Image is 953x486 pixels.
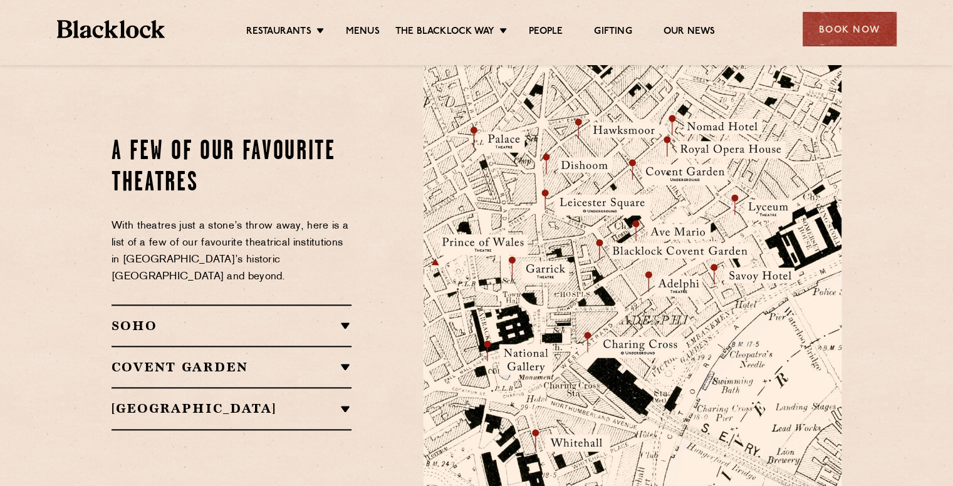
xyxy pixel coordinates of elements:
div: Book Now [803,12,897,46]
a: The Blacklock Way [395,26,494,39]
span: With theatres just a stone’s throw away, here is a list of a few of our favourite theatrical inst... [112,221,348,282]
h2: Covent Garden [112,359,352,375]
h2: SOHO [112,318,352,333]
a: People [529,26,563,39]
a: Restaurants [246,26,311,39]
a: Our News [664,26,716,39]
h2: A Few of our Favourite Theatres [112,137,352,199]
a: Menus [346,26,380,39]
a: Gifting [594,26,632,39]
h2: [GEOGRAPHIC_DATA] [112,401,352,416]
img: BL_Textured_Logo-footer-cropped.svg [57,20,165,38]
